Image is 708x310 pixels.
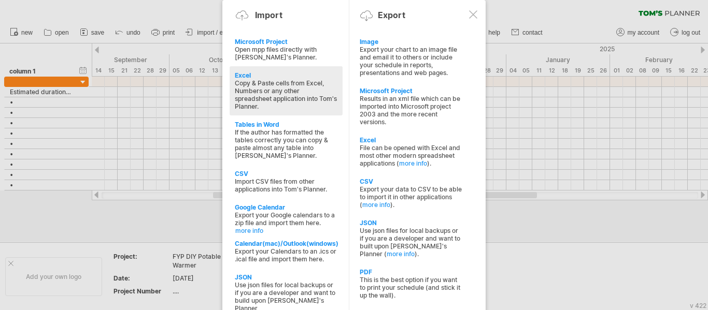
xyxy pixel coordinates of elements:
[360,268,462,276] div: PDF
[235,227,338,234] a: more info
[360,136,462,144] div: Excel
[360,276,462,299] div: This is the best option if you want to print your schedule (and stick it up the wall).
[235,71,337,79] div: Excel
[360,95,462,126] div: Results in an xml file which can be imported into Microsoft project 2003 and the more recent vers...
[235,79,337,110] div: Copy & Paste cells from Excel, Numbers or any other spreadsheet application into Tom's Planner.
[360,178,462,185] div: CSV
[235,128,337,159] div: If the author has formatted the tables correctly you can copy & paste almost any table into [PERS...
[235,121,337,128] div: Tables in Word
[399,159,427,167] a: more info
[362,201,390,209] a: more info
[360,144,462,167] div: File can be opened with Excel and most other modern spreadsheet applications ( ).
[255,10,282,20] div: Import
[387,250,415,258] a: more info
[360,38,462,46] div: Image
[378,10,405,20] div: Export
[360,46,462,77] div: Export your chart to an image file and email it to others or include your schedule in reports, pr...
[360,185,462,209] div: Export your data to CSV to be able to import it in other applications ( ).
[360,227,462,258] div: Use json files for local backups or if you are a developer and want to built upon [PERSON_NAME]'s...
[360,219,462,227] div: JSON
[360,87,462,95] div: Microsoft Project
